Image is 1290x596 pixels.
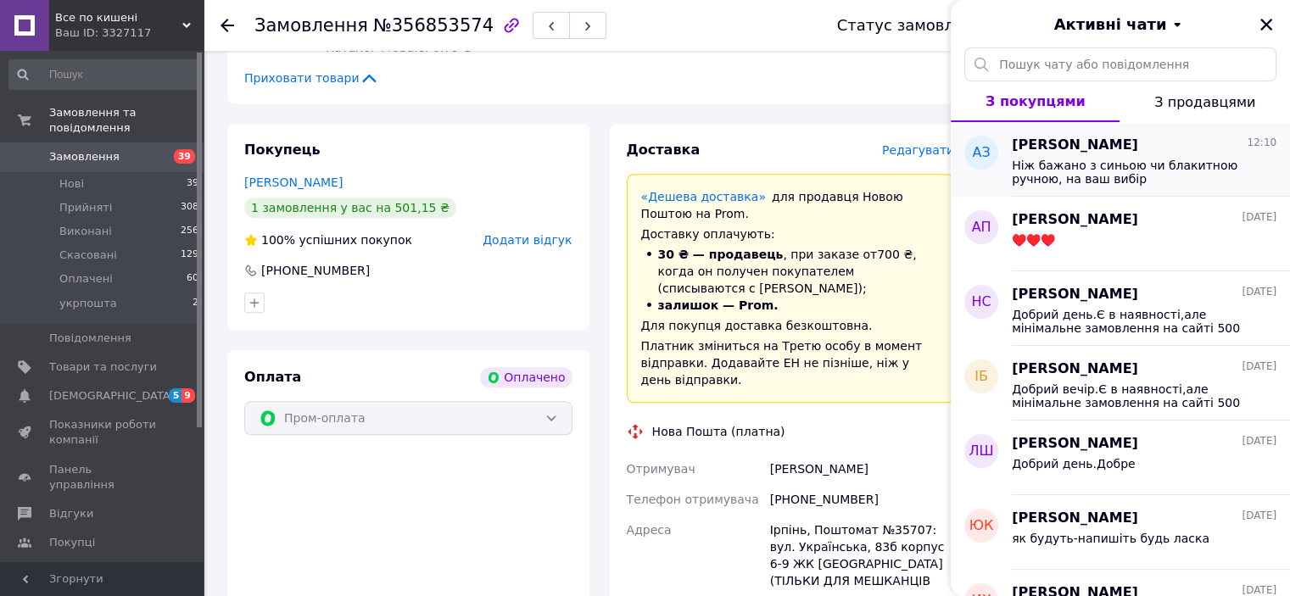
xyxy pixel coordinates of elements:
[1247,136,1276,150] span: 12:10
[837,17,993,34] div: Статус замовлення
[244,70,379,86] span: Приховати товари
[951,81,1120,122] button: З покупцями
[193,296,198,311] span: 2
[767,515,958,596] div: Ірпінь, Поштомат №35707: вул. Українська, 83б корпус 6-9 ЖК [GEOGRAPHIC_DATA] (ТІЛЬКИ ДЛЯ МЕШКАНЦІВ
[641,188,941,222] div: для продавця Новою Поштою на Prom.
[641,226,941,242] div: Доставку оплачують:
[1012,359,1138,379] span: [PERSON_NAME]
[882,143,954,157] span: Редагувати
[181,224,198,239] span: 256
[1012,308,1253,335] span: Добрий день.Є в наявності,але мінімальне замовлення на сайті 500 грн
[8,59,200,90] input: Пошук
[49,506,93,521] span: Відгуки
[969,442,993,461] span: ЛШ
[49,359,157,375] span: Товари та послуги
[951,495,1290,570] button: юк[PERSON_NAME][DATE]як будуть-напишіть будь ласка
[174,149,195,164] span: 39
[373,15,494,36] span: №356853574
[627,493,759,506] span: Телефон отримувача
[1053,14,1166,36] span: Активні чати
[55,25,204,41] div: Ваш ID: 3327117
[169,388,182,403] span: 5
[1012,210,1138,230] span: [PERSON_NAME]
[49,417,157,448] span: Показники роботи компанії
[483,233,572,247] span: Додати відгук
[627,523,672,537] span: Адреса
[1242,434,1276,448] span: [DATE]
[59,224,112,239] span: Виконані
[1012,434,1138,454] span: [PERSON_NAME]
[254,15,368,36] span: Замовлення
[49,535,95,550] span: Покупці
[49,462,157,493] span: Панель управління
[244,175,343,189] a: [PERSON_NAME]
[181,388,195,403] span: 9
[49,105,204,136] span: Замовлення та повідомлення
[181,200,198,215] span: 308
[641,190,766,203] a: «Дешева доставка»
[1120,81,1290,122] button: З продавцями
[1012,233,1055,247] span: ♥️♥️♥️
[244,142,321,158] span: Покупець
[480,367,572,387] div: Оплачено
[187,176,198,192] span: 39
[1012,457,1135,471] span: Добрий день.Добре
[1242,509,1276,523] span: [DATE]
[1012,382,1253,409] span: Добрий вечір.Є в наявності,але мінімальне замовлення на сайті 500 грн.
[59,176,84,192] span: Нові
[59,200,112,215] span: Прийняті
[627,462,695,476] span: Отримувач
[181,248,198,263] span: 129
[49,388,175,404] span: [DEMOGRAPHIC_DATA]
[658,248,784,261] span: 30 ₴ — продавець
[1012,285,1138,304] span: [PERSON_NAME]
[59,248,117,263] span: Скасовані
[1242,359,1276,374] span: [DATE]
[951,122,1290,197] button: АЗ[PERSON_NAME]12:10Ніж бажано з синьою чи блакитною ручною, на ваш вибір
[49,149,120,164] span: Замовлення
[969,516,994,536] span: юк
[1012,159,1253,186] span: Ніж бажано з синьою чи блакитною ручною, на ваш вибір
[648,423,790,440] div: Нова Пошта (платна)
[972,218,991,237] span: АП
[767,484,958,515] div: [PHONE_NUMBER]
[260,262,371,279] div: [PHONE_NUMBER]
[972,143,990,163] span: АЗ
[964,47,1276,81] input: Пошук чату або повідомлення
[951,271,1290,346] button: НС[PERSON_NAME][DATE]Добрий день.Є в наявності,але мінімальне замовлення на сайті 500 грн
[244,198,456,218] div: 1 замовлення у вас на 501,15 ₴
[627,142,701,158] span: Доставка
[221,17,234,34] div: Повернутися назад
[1256,14,1276,35] button: Закрити
[244,369,301,385] span: Оплата
[998,14,1243,36] button: Активні чати
[658,298,779,312] span: залишок — Prom.
[59,296,117,311] span: укрпошта
[187,271,198,287] span: 60
[974,367,988,387] span: ІБ
[59,271,113,287] span: Оплачені
[1242,285,1276,299] span: [DATE]
[244,231,412,248] div: успішних покупок
[55,10,182,25] span: Все по кишені
[641,337,941,388] div: Платник зміниться на Третю особу в момент відправки. Додавайте ЕН не пізніше, ніж у день відправки.
[1012,509,1138,528] span: [PERSON_NAME]
[767,454,958,484] div: [PERSON_NAME]
[1012,136,1138,155] span: [PERSON_NAME]
[951,421,1290,495] button: ЛШ[PERSON_NAME][DATE]Добрий день.Добре
[1154,94,1255,110] span: З продавцями
[261,233,295,247] span: 100%
[49,331,131,346] span: Повідомлення
[951,197,1290,271] button: АП[PERSON_NAME][DATE]♥️♥️♥️
[1012,532,1209,545] span: як будуть-напишіть будь ласка
[641,246,941,297] li: , при заказе от 700 ₴ , когда он получен покупателем (списываются с [PERSON_NAME]);
[951,346,1290,421] button: ІБ[PERSON_NAME][DATE]Добрий вечір.Є в наявності,але мінімальне замовлення на сайті 500 грн.
[971,292,991,312] span: НС
[986,93,1086,109] span: З покупцями
[1242,210,1276,225] span: [DATE]
[641,317,941,334] div: Для покупця доставка безкоштовна.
